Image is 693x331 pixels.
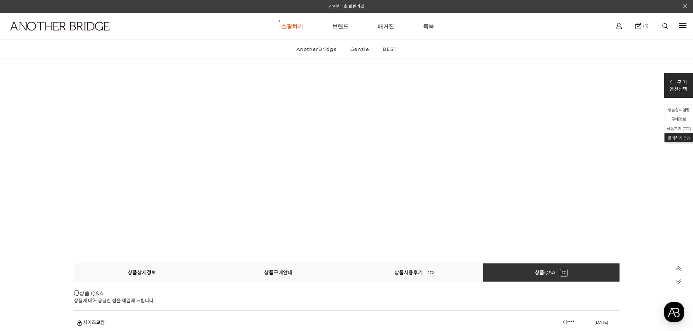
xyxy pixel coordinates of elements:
a: 쇼핑하기 [281,13,303,39]
span: (0) [641,23,649,28]
a: 대화 [48,230,94,249]
a: 매거진 [378,13,394,39]
span: 172 [427,269,435,277]
span: 17 [560,269,568,277]
a: 상품구매안내 [264,269,292,276]
p: 옵션선택 [670,85,687,92]
a: 상품사용후기 [394,269,435,276]
img: search [662,23,668,29]
a: 설정 [94,230,140,249]
a: 간편한 1초 회원가입 [329,4,365,9]
a: 홈 [2,230,48,249]
img: cart [635,23,641,29]
p: 구 매 [670,78,687,85]
h3: 상품 Q&A [74,289,620,297]
a: BEST [377,40,403,58]
a: 사이즈교환 [83,319,105,325]
a: 상품Q&A [535,269,568,276]
a: 룩북 [423,13,434,39]
span: 172 [684,126,690,131]
p: 상품에 대해 궁금한 점을 해결해 드립니다. [74,297,620,304]
span: 설정 [112,241,121,247]
a: (0) [635,23,649,29]
img: logo [10,22,109,31]
span: 대화 [67,242,75,247]
a: logo [4,22,108,48]
img: 비밀글 [77,320,82,326]
a: Genzie [344,40,375,58]
a: 상품상세정보 [128,269,156,276]
span: 홈 [23,241,27,247]
a: AnotherBridge [290,40,343,58]
a: 브랜드 [332,13,349,39]
img: cart [616,23,622,29]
